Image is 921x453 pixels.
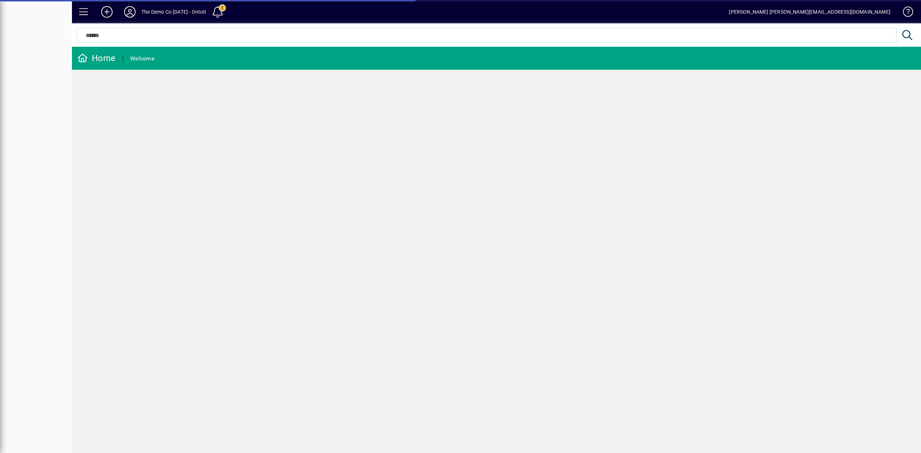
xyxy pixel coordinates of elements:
[729,6,890,18] div: [PERSON_NAME] [PERSON_NAME][EMAIL_ADDRESS][DOMAIN_NAME]
[130,53,154,64] div: Welcome
[898,1,912,25] a: Knowledge Base
[95,5,118,18] button: Add
[77,52,115,64] div: Home
[118,5,141,18] button: Profile
[141,6,206,18] div: The Demo Co [DATE] - Ontoit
